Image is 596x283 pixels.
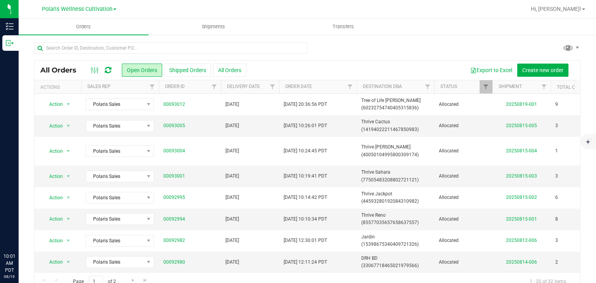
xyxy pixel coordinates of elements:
span: Transfers [322,23,364,30]
inline-svg: Inventory [6,22,14,30]
a: Filter [208,80,221,93]
span: Allocated [439,194,488,201]
p: 10:01 AM PDT [3,253,15,274]
span: [DATE] [225,147,239,155]
a: Shipments [149,19,279,35]
a: 00093004 [163,147,185,155]
a: Shipment [499,84,522,89]
span: [DATE] [225,101,239,108]
span: Allocated [439,101,488,108]
span: [DATE] 10:26:01 PDT [284,122,327,129]
span: Allocated [439,147,488,155]
a: Filter [266,80,279,93]
a: Filter [480,80,492,93]
a: 20250815-001 [506,216,537,222]
span: [DATE] 12:11:24 PDT [284,259,327,266]
span: [DATE] 10:24:45 PDT [284,147,327,155]
button: Create new order [517,64,568,77]
a: Status [440,84,457,89]
span: Orders [66,23,101,30]
a: 00092982 [163,237,185,244]
span: [DATE] [225,259,239,266]
span: Polaris Wellness Cultivation [42,6,113,12]
span: Action [42,214,63,224]
span: Polaris Sales [86,257,144,267]
iframe: Resource center unread badge [23,220,32,229]
span: [DATE] 20:36:56 PDT [284,101,327,108]
span: Polaris Sales [86,171,144,182]
a: Order ID [165,84,185,89]
span: [DATE] 10:19:41 PDT [284,173,327,180]
span: [DATE] [225,237,239,244]
span: Polaris Sales [86,121,144,131]
span: Polaris Sales [86,235,144,246]
span: Polaris Sales [86,99,144,110]
span: Allocated [439,237,488,244]
a: Filter [344,80,357,93]
span: Thrive Sahara (77505483208802721121) [361,169,430,183]
span: [DATE] [225,194,239,201]
span: Allocated [439,216,488,223]
a: Transfers [279,19,409,35]
a: Filter [146,80,159,93]
span: Thrive Jackpot (44593280192084310982) [361,190,430,205]
span: Shipments [191,23,236,30]
a: 00093005 [163,122,185,129]
a: Order Date [285,84,312,89]
span: [DATE] [225,122,239,129]
a: Destination DBA [363,84,402,89]
span: 3 [555,237,558,244]
span: select [64,235,73,246]
span: 9 [555,101,558,108]
span: Action [42,192,63,203]
a: 00092994 [163,216,185,223]
a: Delivery Date [227,84,260,89]
span: Thrive Cactus (14194022211467850983) [361,118,430,133]
span: Action [42,235,63,246]
span: Action [42,257,63,267]
span: select [64,121,73,131]
span: Polaris Sales [86,214,144,224]
span: [DATE] [225,216,239,223]
span: Action [42,99,63,110]
span: select [64,257,73,267]
span: Allocated [439,259,488,266]
button: Open Orders [122,64,162,77]
span: select [64,214,73,224]
a: Filter [421,80,434,93]
span: select [64,171,73,182]
button: Export to Excel [465,64,517,77]
a: 20250815-002 [506,195,537,200]
div: Actions [40,85,78,90]
span: DRH BD (33067718465021979566) [361,255,430,269]
span: [DATE] [225,173,239,180]
button: All Orders [213,64,246,77]
span: Hi, [PERSON_NAME]! [531,6,581,12]
span: [DATE] 12:30:01 PDT [284,237,327,244]
a: 00092980 [163,259,185,266]
button: Shipped Orders [164,64,211,77]
span: Tree of Life [PERSON_NAME] (60232754740405315836) [361,97,430,112]
span: select [64,192,73,203]
a: 20250814-006 [506,259,537,265]
span: Create new order [522,67,563,73]
p: 08/19 [3,274,15,280]
span: 3 [555,173,558,180]
input: Search Order ID, Destination, Customer PO... [34,42,307,54]
inline-svg: Outbound [6,39,14,47]
span: Jardin (15398675340409721326) [361,233,430,248]
a: Sales Rep [87,84,111,89]
span: 6 [555,194,558,201]
span: Action [42,171,63,182]
span: [DATE] 10:14:42 PDT [284,194,327,201]
a: 20250819-001 [506,102,537,107]
a: Orders [19,19,149,35]
a: 20250815-003 [506,173,537,179]
span: Polaris Sales [86,146,144,157]
span: Thrive [PERSON_NAME] (40050104995800309174) [361,143,430,158]
a: Filter [538,80,551,93]
span: Action [42,146,63,157]
span: 1 [555,147,558,155]
span: All Orders [40,66,84,74]
a: 20250815-005 [506,123,537,128]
